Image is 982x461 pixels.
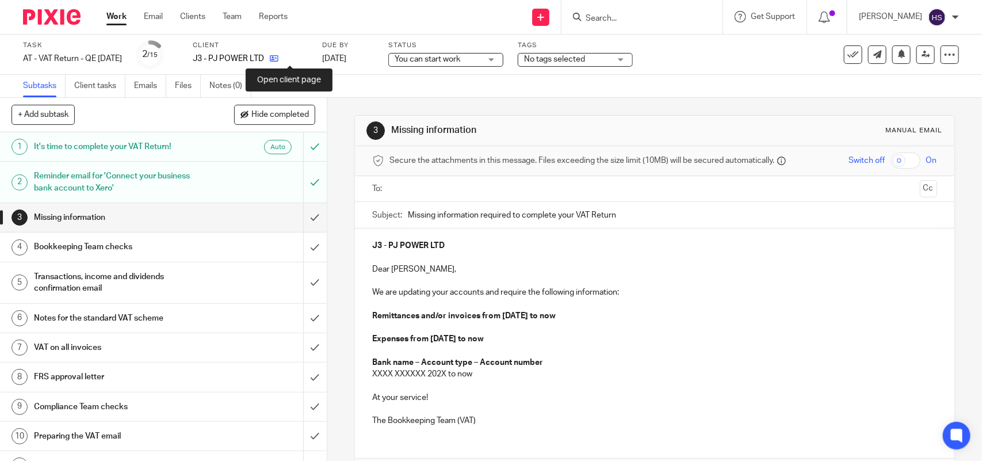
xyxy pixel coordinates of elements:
span: Hide completed [251,111,309,120]
label: To: [372,183,385,195]
div: 2 [143,48,158,61]
h1: Compliance Team checks [34,398,206,416]
span: Get Support [751,13,795,21]
div: 3 [366,121,385,140]
small: /15 [148,52,158,58]
strong: Bank name – Account type – Account number [372,359,543,367]
h1: Reminder email for 'Connect your business bank account to Xero' [34,167,206,197]
span: [DATE] [322,55,346,63]
a: Client tasks [74,75,125,97]
a: Email [144,11,163,22]
div: 8 [12,369,28,385]
div: 10 [12,428,28,444]
a: Subtasks [23,75,66,97]
div: Manual email [886,126,943,135]
button: Hide completed [234,105,315,124]
a: Audit logs [260,75,304,97]
strong: Expenses from [DATE] to now [372,335,484,343]
div: 9 [12,399,28,415]
a: Clients [180,11,205,22]
a: Work [106,11,127,22]
div: 6 [12,310,28,326]
p: We are updating your accounts and require the following information: [372,287,937,298]
span: On [926,155,937,166]
h1: FRS approval letter [34,368,206,386]
a: Reports [259,11,288,22]
p: [PERSON_NAME] [859,11,922,22]
label: Due by [322,41,374,50]
p: XXXX XXXXXX 202X to now [372,368,937,380]
label: Client [193,41,308,50]
h1: Missing information [391,124,679,136]
div: 2 [12,174,28,191]
h1: Preparing the VAT email [34,428,206,445]
div: 7 [12,340,28,356]
div: 3 [12,209,28,226]
input: Search [584,14,688,24]
button: + Add subtask [12,105,75,124]
div: 4 [12,239,28,256]
p: Dear [PERSON_NAME], [372,264,937,275]
div: Auto [264,140,292,154]
h1: Notes for the standard VAT scheme [34,310,206,327]
h1: Missing information [34,209,206,226]
label: Task [23,41,122,50]
div: AT - VAT Return - QE 31-07-2025 [23,53,122,64]
p: The Bookkeeping Team (VAT) [372,415,937,426]
span: Switch off [849,155,885,166]
label: Subject: [372,209,402,221]
span: You can start work [395,55,460,63]
a: Files [175,75,201,97]
h1: Bookkeeping Team checks [34,238,206,256]
a: Team [223,11,242,22]
p: J3 - PJ POWER LTD [193,53,264,64]
a: Notes (0) [209,75,251,97]
a: Emails [134,75,166,97]
div: 1 [12,139,28,155]
div: AT - VAT Return - QE [DATE] [23,53,122,64]
h1: Transactions, income and dividends confirmation email [34,268,206,298]
span: No tags selected [524,55,585,63]
div: 5 [12,275,28,291]
span: Secure the attachments in this message. Files exceeding the size limit (10MB) will be secured aut... [389,155,774,166]
label: Tags [518,41,633,50]
strong: J3 - PJ POWER LTD [372,242,445,250]
label: Status [388,41,503,50]
img: Pixie [23,9,81,25]
h1: It's time to complete your VAT Return! [34,138,206,155]
button: Cc [920,180,937,197]
img: svg%3E [928,8,946,26]
p: At your service! [372,392,937,403]
h1: VAT on all invoices [34,339,206,356]
strong: Remittances and/or invoices from [DATE] to now [372,312,556,320]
